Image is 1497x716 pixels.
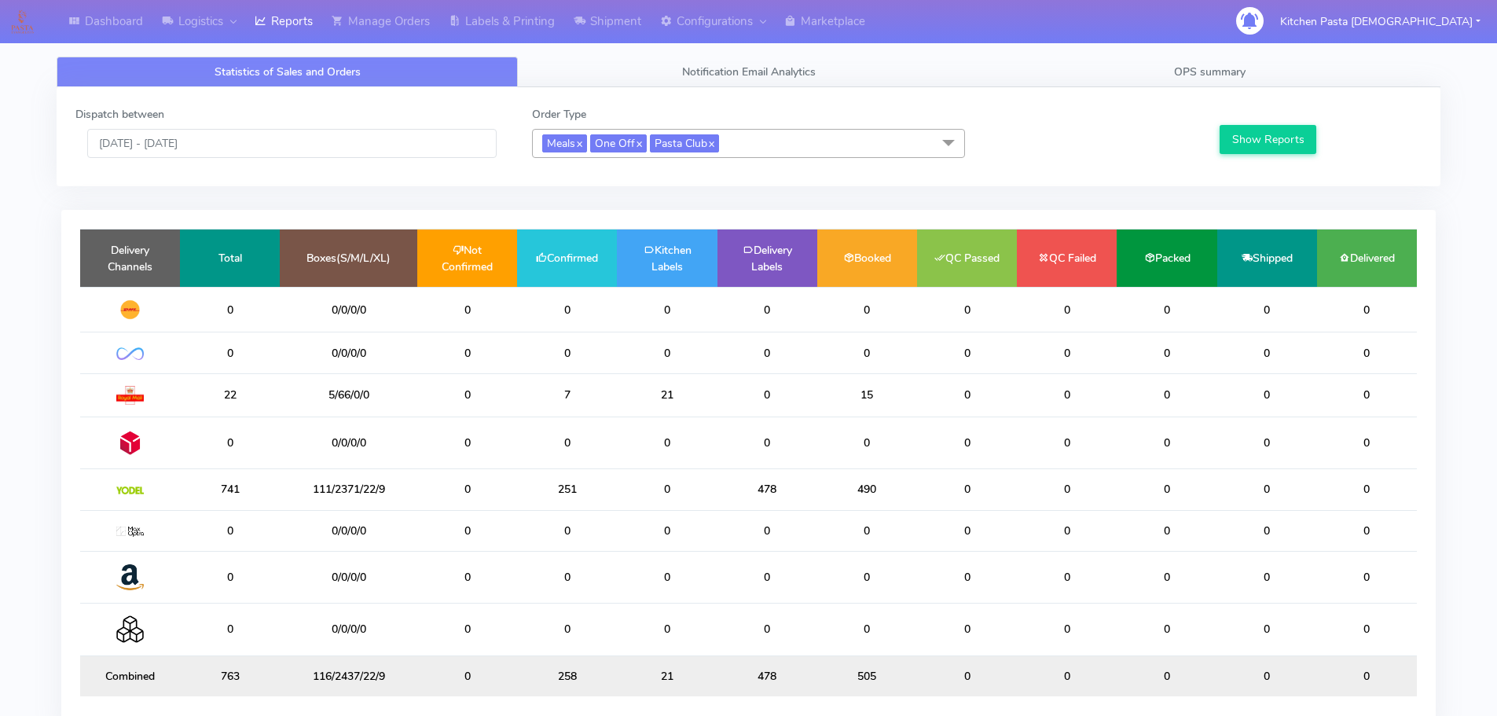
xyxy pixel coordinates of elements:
input: Pick the Daterange [87,129,497,158]
td: 0 [180,551,280,603]
td: 0 [1017,604,1117,655]
td: 0 [917,373,1017,417]
td: 0 [1117,287,1216,332]
td: 0 [1217,332,1317,373]
td: 15 [817,373,917,417]
td: Delivered [1317,229,1417,287]
span: One Off [590,134,647,152]
td: 0 [617,551,717,603]
td: Not Confirmed [417,229,517,287]
td: Kitchen Labels [617,229,717,287]
td: 0 [1217,510,1317,551]
td: 490 [817,469,917,510]
img: DPD [116,429,144,457]
td: 0 [1117,655,1216,696]
td: 0 [1317,287,1417,332]
td: 0 [1317,332,1417,373]
td: 0/0/0/0 [280,604,417,655]
td: 0/0/0/0 [280,332,417,373]
td: 0 [817,417,917,468]
td: QC Failed [1017,229,1117,287]
td: 0 [917,655,1017,696]
img: OnFleet [116,347,144,361]
td: 21 [617,655,717,696]
a: x [575,134,582,151]
td: 0 [717,551,817,603]
td: 7 [517,373,617,417]
td: 0 [517,551,617,603]
img: MaxOptra [116,527,144,538]
td: 0 [917,417,1017,468]
td: 0 [1317,469,1417,510]
td: 0 [1217,604,1317,655]
td: 251 [517,469,617,510]
button: Kitchen Pasta [DEMOGRAPHIC_DATA] [1268,6,1492,38]
td: Boxes(S/M/L/XL) [280,229,417,287]
td: Delivery Channels [80,229,180,287]
td: Shipped [1217,229,1317,287]
label: Dispatch between [75,106,164,123]
td: 0 [1017,287,1117,332]
td: 0 [1117,332,1216,373]
td: 0 [1317,373,1417,417]
td: Combined [80,655,180,696]
span: Notification Email Analytics [682,64,816,79]
img: Amazon [116,564,144,591]
td: 0 [917,287,1017,332]
td: Booked [817,229,917,287]
td: QC Passed [917,229,1017,287]
td: 0/0/0/0 [280,551,417,603]
td: 0 [180,332,280,373]
td: 0/0/0/0 [280,510,417,551]
span: Pasta Club [650,134,719,152]
td: 0 [1117,510,1216,551]
td: 763 [180,655,280,696]
td: 0 [617,469,717,510]
td: Packed [1117,229,1216,287]
td: 0 [417,332,517,373]
td: 0 [917,510,1017,551]
td: 0 [180,510,280,551]
td: 0 [917,332,1017,373]
td: 0 [1217,469,1317,510]
a: x [707,134,714,151]
td: 0 [717,510,817,551]
td: 0 [1317,510,1417,551]
td: 0 [417,604,517,655]
td: 0 [917,469,1017,510]
td: 0 [517,417,617,468]
td: 0 [1317,655,1417,696]
td: 0 [717,332,817,373]
td: 0 [1017,417,1117,468]
td: 0 [617,287,717,332]
td: Delivery Labels [717,229,817,287]
td: 0 [180,287,280,332]
td: 0 [417,551,517,603]
td: 0 [517,604,617,655]
td: 0 [817,604,917,655]
td: 0 [717,417,817,468]
td: 0 [1117,373,1216,417]
td: 0 [817,551,917,603]
td: 0 [1317,551,1417,603]
td: 505 [817,655,917,696]
td: 0 [817,510,917,551]
td: 0 [1317,417,1417,468]
td: 0 [917,551,1017,603]
span: Statistics of Sales and Orders [215,64,361,79]
td: 0 [917,604,1017,655]
img: Yodel [116,487,144,494]
td: 0 [1117,417,1216,468]
td: 111/2371/22/9 [280,469,417,510]
td: 0 [1017,373,1117,417]
td: 0 [817,287,917,332]
td: 0 [1317,604,1417,655]
td: 0 [1217,373,1317,417]
img: Royal Mail [116,386,144,405]
td: 0 [1217,417,1317,468]
td: 0 [180,604,280,655]
td: 0 [1117,551,1216,603]
td: 0 [717,373,817,417]
td: 0 [1017,655,1117,696]
td: 0 [180,417,280,468]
